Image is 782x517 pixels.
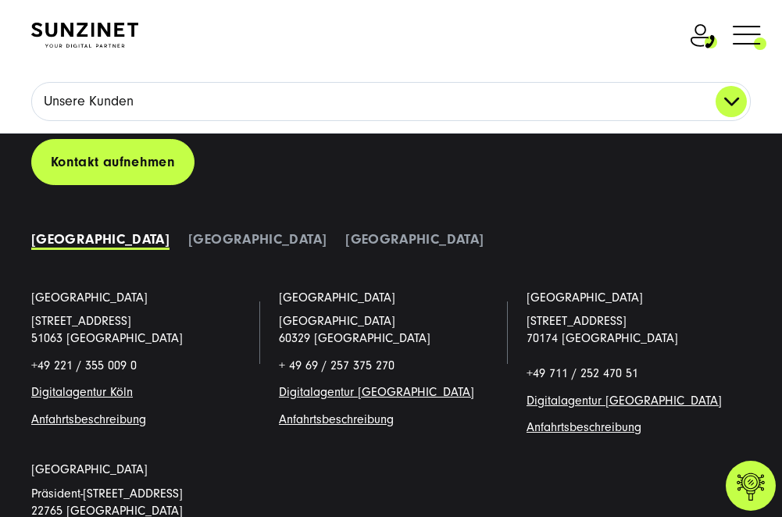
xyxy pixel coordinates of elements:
[279,331,430,345] a: 60329 [GEOGRAPHIC_DATA]
[31,314,131,328] a: [STREET_ADDRESS]
[31,385,127,399] a: Digitalagentur Köl
[32,83,750,120] a: Unsere Kunden
[527,289,643,306] a: [GEOGRAPHIC_DATA]
[31,357,255,374] p: +49 221 / 355 009 0
[279,385,474,399] a: Digitalagentur [GEOGRAPHIC_DATA]
[527,314,627,328] a: [STREET_ADDRESS]
[31,331,183,345] a: 51063 [GEOGRAPHIC_DATA]
[279,289,395,306] a: [GEOGRAPHIC_DATA]
[127,385,133,399] a: n
[31,412,146,426] a: Anfahrtsbeschreibung
[527,331,678,345] a: 70174 [GEOGRAPHIC_DATA]
[188,231,327,248] a: [GEOGRAPHIC_DATA]
[345,231,484,248] a: [GEOGRAPHIC_DATA]
[31,139,195,185] a: Kontakt aufnehmen
[527,394,722,408] a: Digitalagentur [GEOGRAPHIC_DATA]
[279,412,394,426] span: g
[279,358,395,373] span: + 49 69 / 257 375 270
[279,412,387,426] a: Anfahrtsbeschreibun
[31,461,148,478] a: [GEOGRAPHIC_DATA]
[31,23,138,48] img: SUNZINET Full Service Digital Agentur
[279,314,395,328] span: [GEOGRAPHIC_DATA]
[527,366,638,380] span: +49 711 / 252 470 51
[527,420,641,434] a: Anfahrtsbeschreibung
[31,289,148,306] a: [GEOGRAPHIC_DATA]
[31,231,170,248] a: [GEOGRAPHIC_DATA]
